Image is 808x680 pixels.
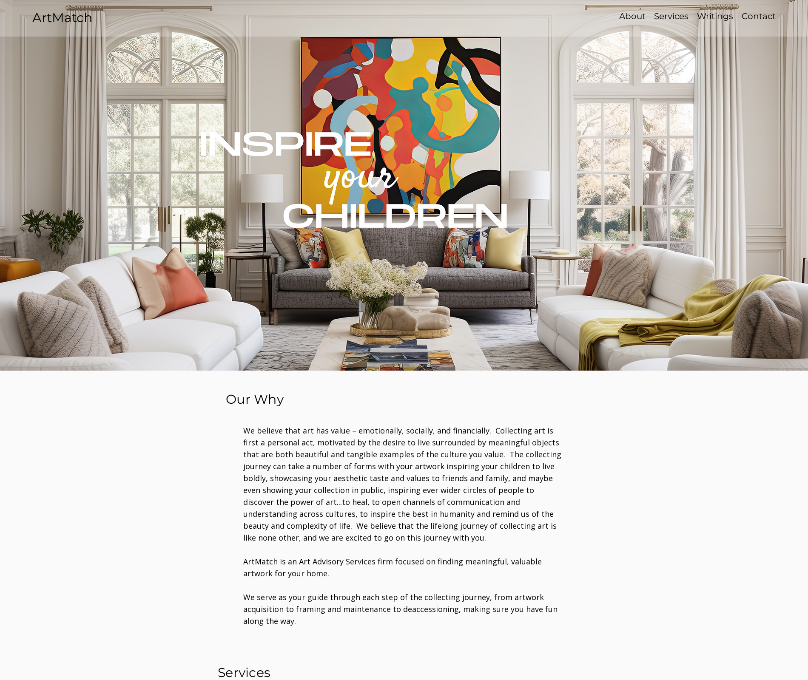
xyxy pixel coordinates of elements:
span: We serve as your guide through each step of the collecting journey, from artwork acquisition to f... [243,592,558,626]
span: ArtMatch is an Art Advisory Services firm focused on finding meaningful, valuable artwork for you... [243,556,542,578]
span: ​We believe that art has value – emotionally, socially, and financially. Collecting art is first ... [243,425,561,543]
a: About [615,10,650,23]
a: Writings [693,10,737,23]
nav: Site [587,10,780,23]
a: ArtMatch [32,10,92,25]
span: Our Why [226,391,284,407]
a: Services [650,10,693,23]
a: Contact [737,10,780,23]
